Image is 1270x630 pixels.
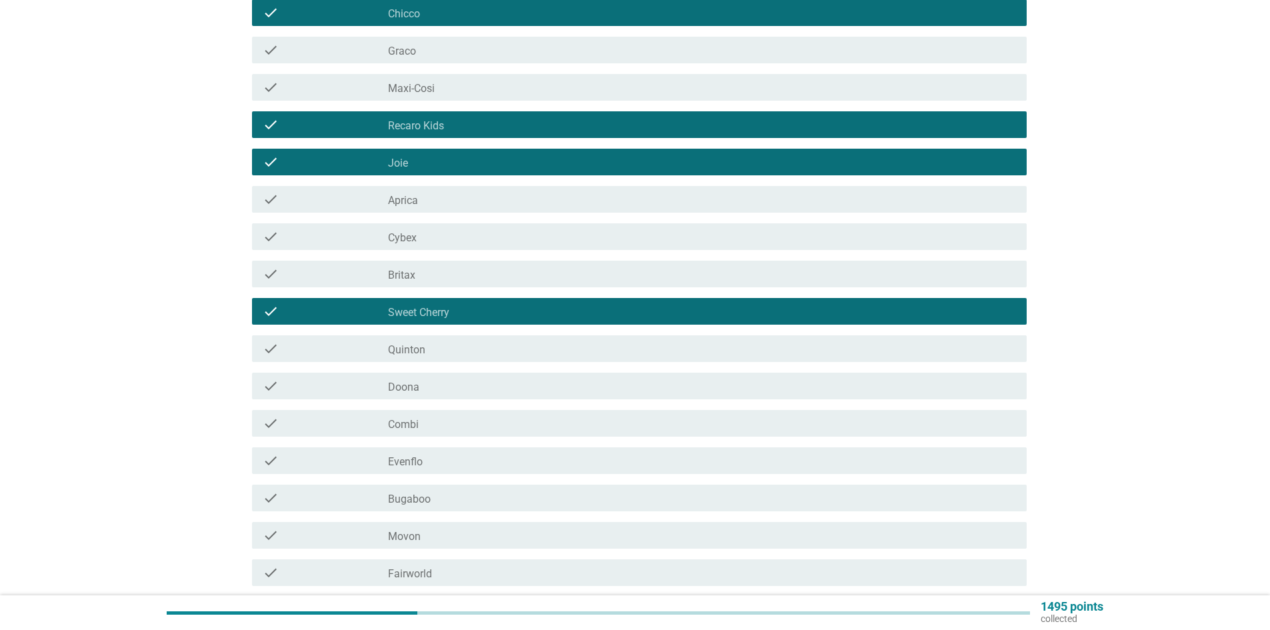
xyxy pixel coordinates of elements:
[388,567,432,581] label: Fairworld
[388,455,423,469] label: Evenflo
[388,493,431,506] label: Bugaboo
[388,269,415,282] label: Britax
[263,117,279,133] i: check
[388,157,408,170] label: Joie
[388,194,418,207] label: Aprica
[388,119,444,133] label: Recaro Kids
[263,527,279,543] i: check
[263,5,279,21] i: check
[388,231,417,245] label: Cybex
[388,343,425,357] label: Quinton
[1041,601,1103,613] p: 1495 points
[263,565,279,581] i: check
[263,42,279,58] i: check
[263,303,279,319] i: check
[388,306,449,319] label: Sweet Cherry
[263,79,279,95] i: check
[388,45,416,58] label: Graco
[388,418,419,431] label: Combi
[263,154,279,170] i: check
[1041,613,1103,625] p: collected
[263,415,279,431] i: check
[263,490,279,506] i: check
[388,82,435,95] label: Maxi-Cosi
[263,266,279,282] i: check
[263,191,279,207] i: check
[263,341,279,357] i: check
[263,378,279,394] i: check
[263,229,279,245] i: check
[388,7,420,21] label: Chicco
[388,530,421,543] label: Movon
[263,453,279,469] i: check
[388,381,419,394] label: Doona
